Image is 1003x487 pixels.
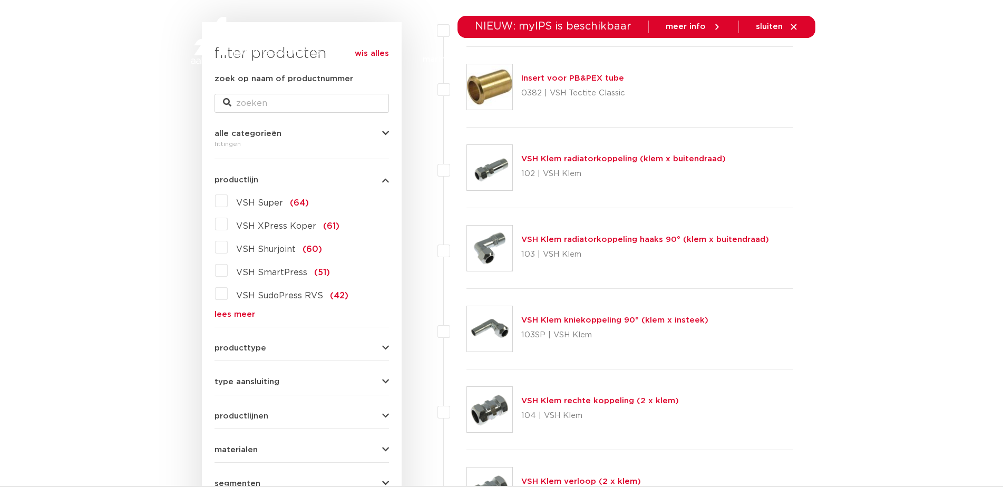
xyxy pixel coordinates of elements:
a: VSH Klem radiatorkoppeling (klem x buitendraad) [521,155,726,163]
img: Thumbnail for VSH Klem radiatorkoppeling (klem x buitendraad) [467,145,512,190]
input: zoeken [215,94,389,113]
a: over ons [675,39,711,80]
a: VSH Klem kniekoppeling 90° (klem x insteek) [521,316,708,324]
a: sluiten [756,22,798,32]
span: meer info [666,23,706,31]
p: 102 | VSH Klem [521,165,726,182]
span: (61) [323,222,339,230]
a: markten [423,39,456,80]
div: fittingen [215,138,389,150]
span: VSH SmartPress [236,268,307,277]
a: meer info [666,22,722,32]
p: 0382 | VSH Tectite Classic [521,85,625,102]
span: VSH Super [236,199,283,207]
a: lees meer [215,310,389,318]
a: producten [359,39,402,80]
span: (42) [330,291,348,300]
p: 103SP | VSH Klem [521,327,708,344]
span: type aansluiting [215,378,279,386]
p: 103 | VSH Klem [521,246,769,263]
span: materialen [215,446,258,454]
button: producttype [215,344,389,352]
a: services [620,39,654,80]
a: downloads [554,39,599,80]
span: (51) [314,268,330,277]
span: (60) [303,245,322,254]
span: NIEUW: myIPS is beschikbaar [475,21,631,32]
button: productlijnen [215,412,389,420]
span: VSH XPress Koper [236,222,316,230]
a: VSH Klem verloop (2 x klem) [521,478,641,485]
button: materialen [215,446,389,454]
span: producttype [215,344,266,352]
span: productlijnen [215,412,268,420]
a: toepassingen [478,39,533,80]
p: 104 | VSH Klem [521,407,679,424]
span: productlijn [215,176,258,184]
nav: Menu [359,39,711,80]
button: productlijn [215,176,389,184]
img: Thumbnail for VSH Klem rechte koppeling (2 x klem) [467,387,512,432]
span: (64) [290,199,309,207]
button: type aansluiting [215,378,389,386]
img: Thumbnail for VSH Klem radiatorkoppeling haaks 90° (klem x buitendraad) [467,226,512,271]
span: sluiten [756,23,783,31]
img: Thumbnail for Insert voor PB&PEX tube [467,64,512,110]
span: alle categorieën [215,130,281,138]
a: VSH Klem radiatorkoppeling haaks 90° (klem x buitendraad) [521,236,769,244]
span: VSH SudoPress RVS [236,291,323,300]
button: alle categorieën [215,130,389,138]
img: Thumbnail for VSH Klem kniekoppeling 90° (klem x insteek) [467,306,512,352]
span: VSH Shurjoint [236,245,296,254]
a: VSH Klem rechte koppeling (2 x klem) [521,397,679,405]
